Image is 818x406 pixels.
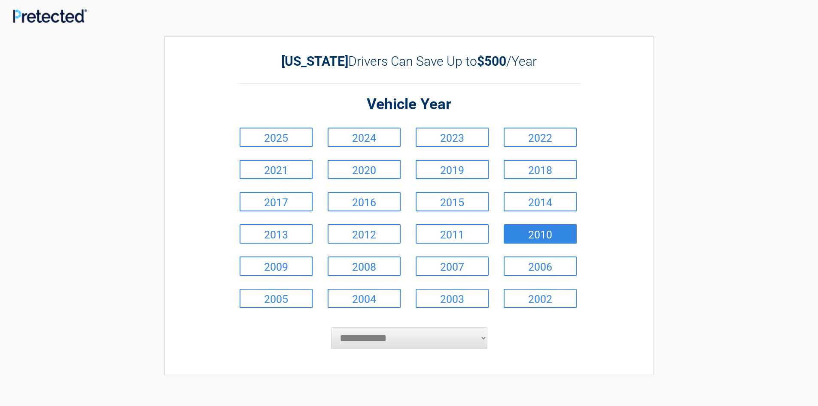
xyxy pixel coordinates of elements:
[504,256,577,276] a: 2006
[328,128,401,147] a: 2024
[240,160,313,179] a: 2021
[477,54,506,69] b: $500
[237,54,581,69] h2: Drivers Can Save Up to /Year
[328,289,401,308] a: 2004
[416,224,489,244] a: 2011
[237,95,581,115] h2: Vehicle Year
[416,192,489,211] a: 2015
[240,192,313,211] a: 2017
[240,224,313,244] a: 2013
[328,224,401,244] a: 2012
[328,192,401,211] a: 2016
[281,54,348,69] b: [US_STATE]
[416,128,489,147] a: 2023
[504,224,577,244] a: 2010
[416,256,489,276] a: 2007
[328,256,401,276] a: 2008
[504,160,577,179] a: 2018
[13,9,87,22] img: Main Logo
[240,289,313,308] a: 2005
[240,128,313,147] a: 2025
[328,160,401,179] a: 2020
[240,256,313,276] a: 2009
[504,192,577,211] a: 2014
[504,128,577,147] a: 2022
[504,289,577,308] a: 2002
[416,289,489,308] a: 2003
[416,160,489,179] a: 2019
